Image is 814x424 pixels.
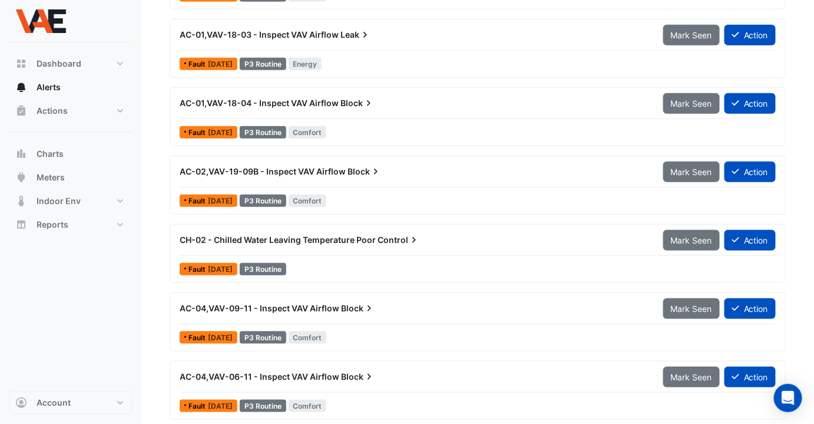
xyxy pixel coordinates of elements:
[180,235,376,245] span: CH-02 - Chilled Water Leaving Temperature Poor
[208,128,233,137] span: Fri 08-Aug-2025 08:15 AEST
[724,93,776,114] button: Action
[9,142,132,166] button: Charts
[15,148,27,160] app-icon: Charts
[15,58,27,70] app-icon: Dashboard
[724,230,776,251] button: Action
[9,189,132,213] button: Indoor Env
[9,391,132,415] button: Account
[341,371,375,383] span: Block
[37,81,61,93] span: Alerts
[240,263,286,275] div: P3 Routine
[37,105,68,117] span: Actions
[208,60,233,68] span: Fri 08-Aug-2025 08:15 AEST
[663,367,720,387] button: Mark Seen
[9,99,132,123] button: Actions
[774,384,802,412] div: Open Intercom Messenger
[663,162,720,182] button: Mark Seen
[378,234,420,246] span: Control
[188,129,208,136] span: Fault
[663,25,720,45] button: Mark Seen
[724,367,776,387] button: Action
[663,298,720,319] button: Mark Seen
[37,172,65,183] span: Meters
[15,172,27,183] app-icon: Meters
[188,61,208,68] span: Fault
[9,213,132,236] button: Reports
[180,98,339,108] span: AC-01,VAV-18-04 - Inspect VAV Airflow
[208,196,233,205] span: Fri 08-Aug-2025 08:15 AEST
[240,331,286,344] div: P3 Routine
[724,162,776,182] button: Action
[671,304,712,314] span: Mark Seen
[671,235,712,245] span: Mark Seen
[341,303,375,314] span: Block
[15,219,27,231] app-icon: Reports
[15,195,27,207] app-icon: Indoor Env
[188,334,208,341] span: Fault
[9,166,132,189] button: Meters
[671,372,712,382] span: Mark Seen
[180,372,339,382] span: AC-04,VAV-06-11 - Inspect VAV Airflow
[180,303,339,313] span: AC-04,VAV-09-11 - Inspect VAV Airflow
[37,219,68,231] span: Reports
[14,9,67,33] img: Company Logo
[208,333,233,342] span: Wed 06-Aug-2025 07:15 AEST
[9,75,132,99] button: Alerts
[15,81,27,93] app-icon: Alerts
[289,126,327,139] span: Comfort
[340,97,375,109] span: Block
[9,52,132,75] button: Dashboard
[289,195,327,207] span: Comfort
[188,403,208,410] span: Fault
[340,29,371,41] span: Leak
[240,58,286,70] div: P3 Routine
[208,402,233,410] span: Tue 05-Aug-2025 12:00 AEST
[663,93,720,114] button: Mark Seen
[208,265,233,274] span: Thu 07-Aug-2025 14:00 AEST
[188,198,208,205] span: Fault
[240,126,286,139] div: P3 Routine
[289,400,327,412] span: Comfort
[188,266,208,273] span: Fault
[37,195,81,207] span: Indoor Env
[348,166,382,178] span: Block
[37,58,81,70] span: Dashboard
[663,230,720,251] button: Mark Seen
[289,58,322,70] span: Energy
[289,331,327,344] span: Comfort
[240,400,286,412] div: P3 Routine
[180,166,346,176] span: AC-02,VAV-19-09B - Inspect VAV Airflow
[671,167,712,177] span: Mark Seen
[724,298,776,319] button: Action
[180,29,339,40] span: AC-01,VAV-18-03 - Inspect VAV Airflow
[15,105,27,117] app-icon: Actions
[671,30,712,40] span: Mark Seen
[671,98,712,109] span: Mark Seen
[724,25,776,45] button: Action
[37,397,71,409] span: Account
[240,195,286,207] div: P3 Routine
[37,148,64,160] span: Charts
